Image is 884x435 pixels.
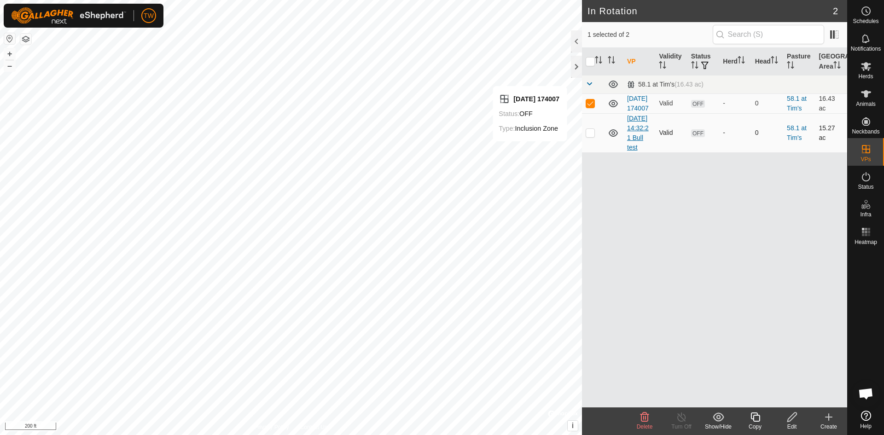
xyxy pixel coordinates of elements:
[815,113,847,152] td: 15.27 ac
[627,81,704,88] div: 58.1 at Tim's
[861,157,871,162] span: VPs
[771,58,778,65] p-sorticon: Activate to sort
[787,95,807,112] a: 58.1 at Tim's
[687,48,719,75] th: Status
[810,423,847,431] div: Create
[860,212,871,217] span: Infra
[773,423,810,431] div: Edit
[691,63,698,70] p-sorticon: Activate to sort
[833,63,841,70] p-sorticon: Activate to sort
[787,63,794,70] p-sorticon: Activate to sort
[144,11,154,21] span: TW
[737,423,773,431] div: Copy
[637,423,653,430] span: Delete
[623,48,655,75] th: VP
[751,93,783,113] td: 0
[499,93,559,104] div: [DATE] 174007
[723,99,747,108] div: -
[663,423,700,431] div: Turn Off
[856,101,876,107] span: Animals
[608,58,615,65] p-sorticon: Activate to sort
[4,33,15,44] button: Reset Map
[787,124,807,141] a: 58.1 at Tim's
[853,18,878,24] span: Schedules
[255,423,289,431] a: Privacy Policy
[738,58,745,65] p-sorticon: Activate to sort
[855,239,877,245] span: Heatmap
[595,58,602,65] p-sorticon: Activate to sort
[858,74,873,79] span: Herds
[499,123,559,134] div: Inclusion Zone
[572,422,574,429] span: i
[783,48,815,75] th: Pasture
[700,423,737,431] div: Show/Hide
[300,423,327,431] a: Contact Us
[719,48,751,75] th: Herd
[627,95,649,112] a: [DATE] 174007
[833,4,838,18] span: 2
[852,380,880,407] div: Open chat
[499,110,519,117] label: Status:
[4,60,15,71] button: –
[691,129,705,137] span: OFF
[499,125,515,132] label: Type:
[20,34,31,45] button: Map Layers
[852,129,879,134] span: Neckbands
[815,48,847,75] th: [GEOGRAPHIC_DATA] Area
[4,48,15,59] button: +
[655,48,687,75] th: Validity
[751,113,783,152] td: 0
[587,6,833,17] h2: In Rotation
[723,128,747,138] div: -
[655,113,687,152] td: Valid
[851,46,881,52] span: Notifications
[691,100,705,108] span: OFF
[860,423,872,429] span: Help
[815,93,847,113] td: 16.43 ac
[858,184,873,190] span: Status
[568,421,578,431] button: i
[675,81,704,88] span: (16.43 ac)
[499,108,559,119] div: OFF
[587,30,713,40] span: 1 selected of 2
[713,25,824,44] input: Search (S)
[11,7,126,24] img: Gallagher Logo
[627,115,649,151] a: [DATE] 14:32:21 Bull test
[751,48,783,75] th: Head
[848,407,884,433] a: Help
[659,63,666,70] p-sorticon: Activate to sort
[655,93,687,113] td: Valid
